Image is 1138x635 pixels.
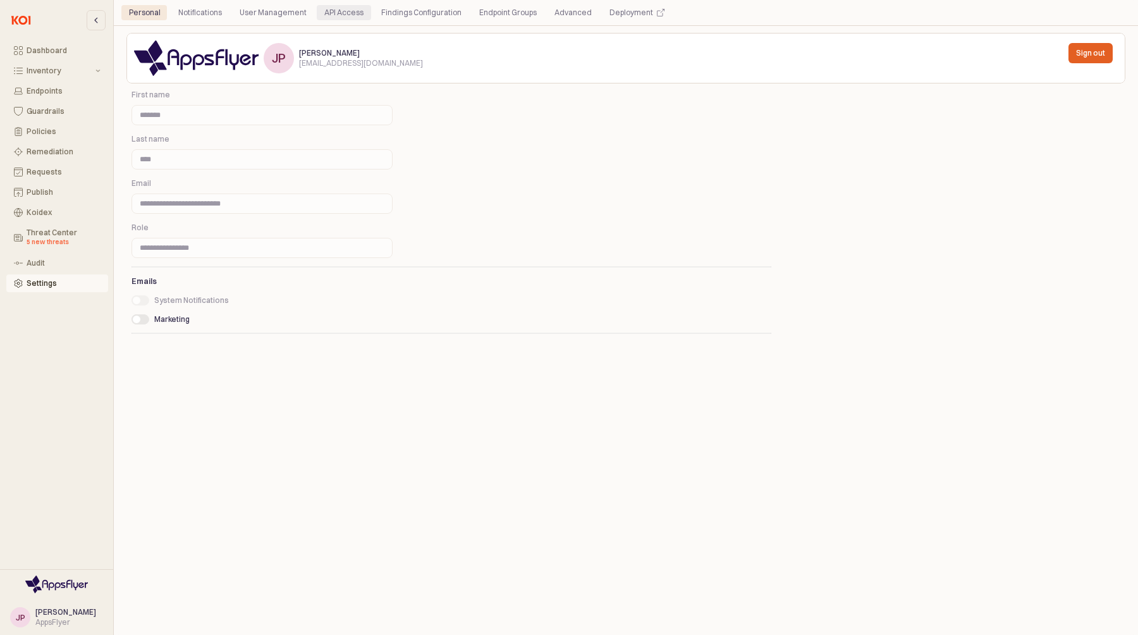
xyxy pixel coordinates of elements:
[6,102,108,120] button: Guardrails
[16,611,25,624] div: JP
[6,143,108,161] button: Remediation
[132,223,149,232] span: Role
[154,295,229,305] span: System Notifications
[6,183,108,201] button: Publish
[1068,43,1113,63] button: Sign out
[27,259,101,268] div: Audit
[6,254,108,272] button: Audit
[10,607,30,627] button: JP
[132,178,151,188] span: Email
[6,123,108,140] button: Policies
[547,5,599,20] div: Advanced
[27,66,93,75] div: Inventory
[6,82,108,100] button: Endpoints
[35,617,96,627] div: AppsFlyer
[479,5,537,20] div: Endpoint Groups
[27,87,101,96] div: Endpoints
[232,5,314,20] div: User Management
[324,5,364,20] div: API Access
[35,607,96,617] span: [PERSON_NAME]
[132,134,169,144] span: Last name
[154,314,190,324] span: Marketing
[554,5,592,20] div: Advanced
[472,5,544,20] div: Endpoint Groups
[27,107,101,116] div: Guardrails
[121,5,168,20] div: Personal
[609,5,653,20] div: Deployment
[132,276,157,286] strong: Emails
[6,224,108,252] button: Threat Center
[178,5,222,20] div: Notifications
[27,208,101,217] div: Koidex
[6,204,108,221] button: Koidex
[299,58,423,68] div: [EMAIL_ADDRESS][DOMAIN_NAME]
[132,90,170,99] span: First name
[6,62,108,80] button: Inventory
[129,5,161,20] div: Personal
[27,279,101,288] div: Settings
[27,46,101,55] div: Dashboard
[27,168,101,176] div: Requests
[374,5,469,20] div: Findings Configuration
[27,228,101,247] div: Threat Center
[272,52,286,65] div: JP
[27,127,101,136] div: Policies
[171,5,229,20] div: Notifications
[1076,48,1105,58] p: Sign out
[6,42,108,59] button: Dashboard
[317,5,371,20] div: API Access
[602,5,672,20] div: Deployment
[240,5,307,20] div: User Management
[299,48,360,58] span: [PERSON_NAME]
[381,5,462,20] div: Findings Configuration
[27,188,101,197] div: Publish
[6,274,108,292] button: Settings
[6,163,108,181] button: Requests
[27,237,101,247] div: 5 new threats
[27,147,101,156] div: Remediation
